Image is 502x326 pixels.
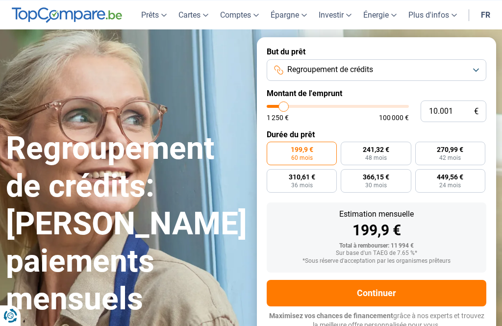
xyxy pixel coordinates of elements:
[437,146,463,153] span: 270,99 €
[267,130,486,139] label: Durée du prêt
[267,280,486,306] button: Continuer
[474,107,478,116] span: €
[275,223,478,238] div: 199,9 €
[313,0,357,29] a: Investir
[135,0,173,29] a: Prêts
[357,0,402,29] a: Énergie
[439,182,461,188] span: 24 mois
[275,210,478,218] div: Estimation mensuelle
[265,0,313,29] a: Épargne
[12,7,122,23] img: TopCompare
[214,0,265,29] a: Comptes
[363,146,389,153] span: 241,32 €
[275,258,478,265] div: *Sous réserve d'acceptation par les organismes prêteurs
[267,59,486,81] button: Regroupement de crédits
[267,47,486,56] label: But du prêt
[275,243,478,250] div: Total à rembourser: 11 994 €
[6,130,245,318] h1: Regroupement de crédits: [PERSON_NAME] paiements mensuels
[267,114,289,121] span: 1 250 €
[291,146,313,153] span: 199,9 €
[379,114,409,121] span: 100 000 €
[437,174,463,180] span: 449,56 €
[365,155,387,161] span: 48 mois
[275,250,478,257] div: Sur base d'un TAEG de 7.65 %*
[475,0,496,29] a: fr
[439,155,461,161] span: 42 mois
[289,174,315,180] span: 310,61 €
[291,155,313,161] span: 60 mois
[287,64,373,75] span: Regroupement de crédits
[269,312,393,320] span: Maximisez vos chances de financement
[365,182,387,188] span: 30 mois
[291,182,313,188] span: 36 mois
[363,174,389,180] span: 366,15 €
[173,0,214,29] a: Cartes
[402,0,463,29] a: Plus d'infos
[267,89,486,98] label: Montant de l'emprunt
